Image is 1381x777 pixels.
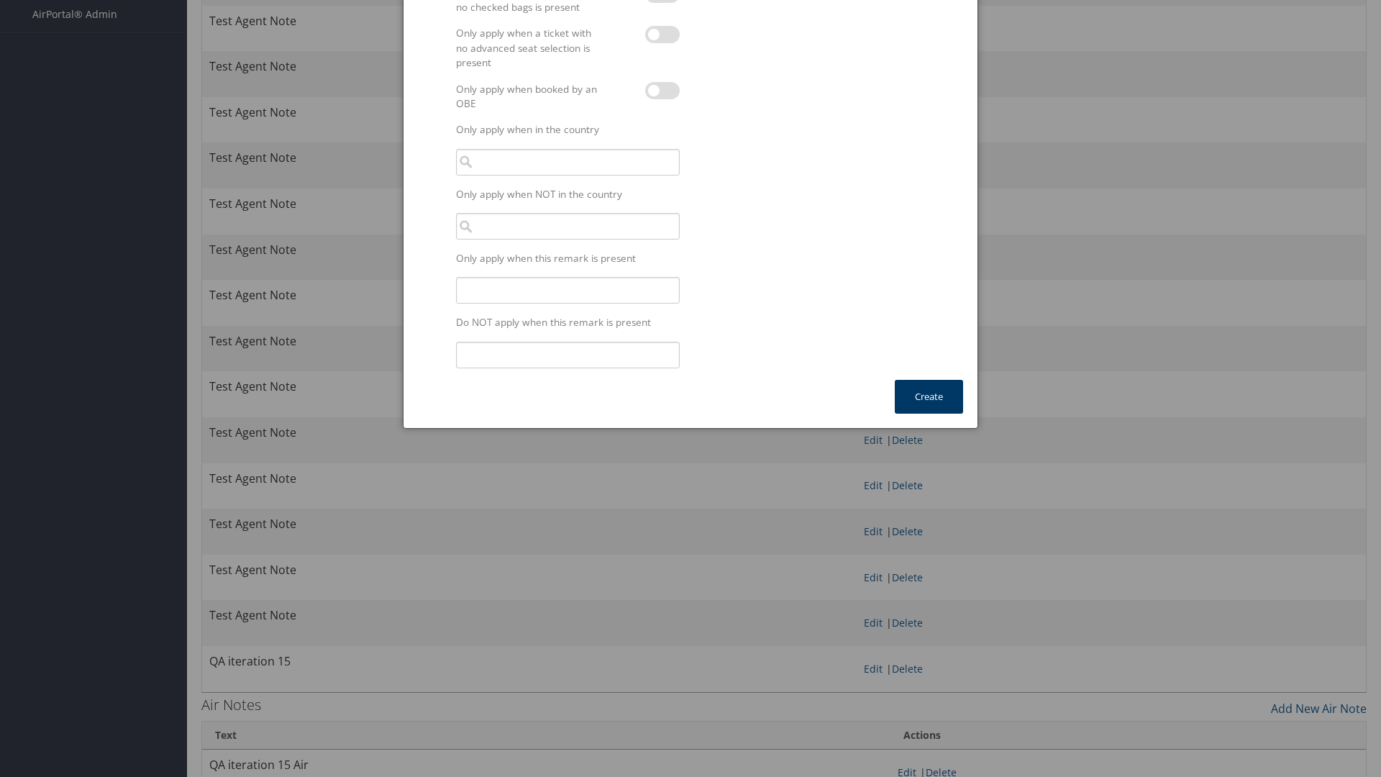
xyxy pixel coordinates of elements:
[450,315,685,330] label: Do NOT apply when this remark is present
[450,251,685,265] label: Only apply when this remark is present
[6,9,485,20] p: Test Agent Note
[450,187,685,201] label: Only apply when NOT in the country
[450,122,685,137] label: Only apply when in the country
[450,82,607,112] label: Only apply when booked by an OBE
[450,26,607,70] label: Only apply when a ticket with no advanced seat selection is present
[895,380,963,414] button: Create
